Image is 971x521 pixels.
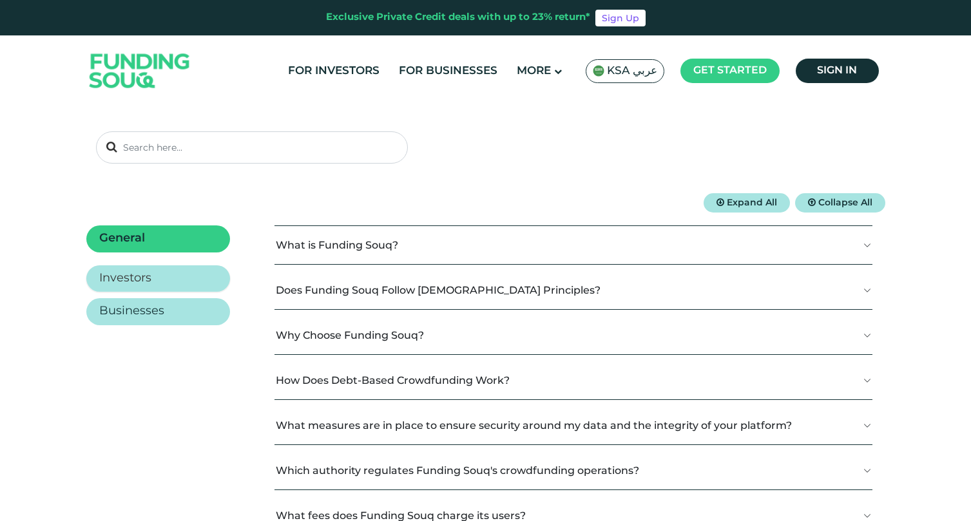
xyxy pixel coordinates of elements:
[817,66,857,75] span: Sign in
[607,64,657,79] span: KSA عربي
[77,39,203,104] img: Logo
[274,316,872,354] button: Why Choose Funding Souq?
[795,193,885,213] button: Collapse All
[326,10,590,25] div: Exclusive Private Credit deals with up to 23% return*
[818,198,872,207] span: Collapse All
[274,226,872,264] button: What is Funding Souq?
[86,225,230,252] a: General
[517,66,551,77] span: More
[704,193,790,213] button: Expand All
[86,298,230,325] a: Businesses
[274,451,872,489] button: Which authority regulates Funding Souq's crowdfunding operations?
[595,10,646,26] a: Sign Up
[593,65,604,77] img: SA Flag
[396,61,501,82] a: For Businesses
[99,305,164,319] h2: Businesses
[86,265,230,292] a: Investors
[796,59,879,83] a: Sign in
[99,232,145,246] h2: General
[274,271,872,309] button: Does Funding Souq Follow [DEMOGRAPHIC_DATA] Principles?
[693,66,767,75] span: Get started
[274,406,872,444] button: What measures are in place to ensure security around my data and the integrity of your platform?
[99,272,151,286] h2: Investors
[96,131,408,164] input: Search here...
[727,198,777,207] span: Expand All
[285,61,383,82] a: For Investors
[274,361,872,399] button: How Does Debt-Based Crowdfunding Work?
